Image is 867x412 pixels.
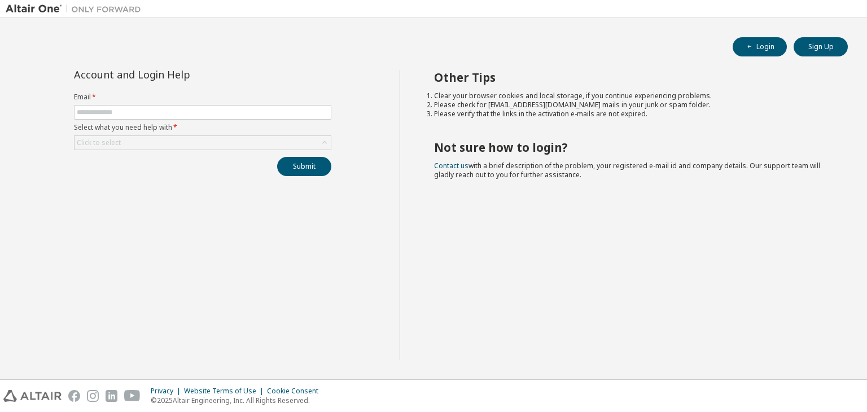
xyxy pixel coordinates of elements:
img: facebook.svg [68,390,80,402]
button: Sign Up [794,37,848,56]
label: Select what you need help with [74,123,331,132]
div: Cookie Consent [267,387,325,396]
li: Please check for [EMAIL_ADDRESS][DOMAIN_NAME] mails in your junk or spam folder. [434,100,828,109]
h2: Other Tips [434,70,828,85]
div: Account and Login Help [74,70,280,79]
span: with a brief description of the problem, your registered e-mail id and company details. Our suppo... [434,161,820,179]
button: Login [733,37,787,56]
a: Contact us [434,161,468,170]
img: altair_logo.svg [3,390,62,402]
div: Click to select [77,138,121,147]
img: instagram.svg [87,390,99,402]
h2: Not sure how to login? [434,140,828,155]
label: Email [74,93,331,102]
p: © 2025 Altair Engineering, Inc. All Rights Reserved. [151,396,325,405]
li: Please verify that the links in the activation e-mails are not expired. [434,109,828,119]
div: Website Terms of Use [184,387,267,396]
div: Click to select [75,136,331,150]
img: Altair One [6,3,147,15]
div: Privacy [151,387,184,396]
li: Clear your browser cookies and local storage, if you continue experiencing problems. [434,91,828,100]
img: youtube.svg [124,390,141,402]
button: Submit [277,157,331,176]
img: linkedin.svg [106,390,117,402]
